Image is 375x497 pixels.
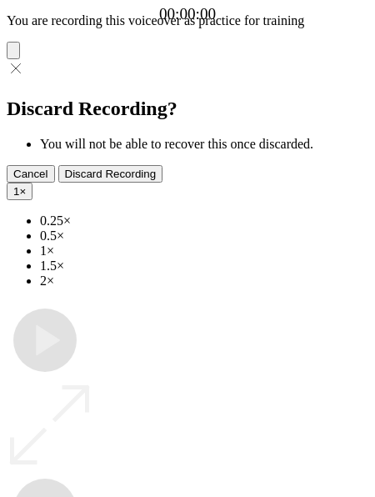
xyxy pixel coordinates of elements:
li: 1× [40,243,368,259]
li: 0.25× [40,213,368,228]
li: 1.5× [40,259,368,274]
h2: Discard Recording? [7,98,368,120]
li: 2× [40,274,368,289]
p: You are recording this voiceover as practice for training [7,13,368,28]
a: 00:00:00 [159,5,216,23]
span: 1 [13,185,19,198]
button: 1× [7,183,32,200]
li: 0.5× [40,228,368,243]
button: Cancel [7,165,55,183]
button: Discard Recording [58,165,163,183]
li: You will not be able to recover this once discarded. [40,137,368,152]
